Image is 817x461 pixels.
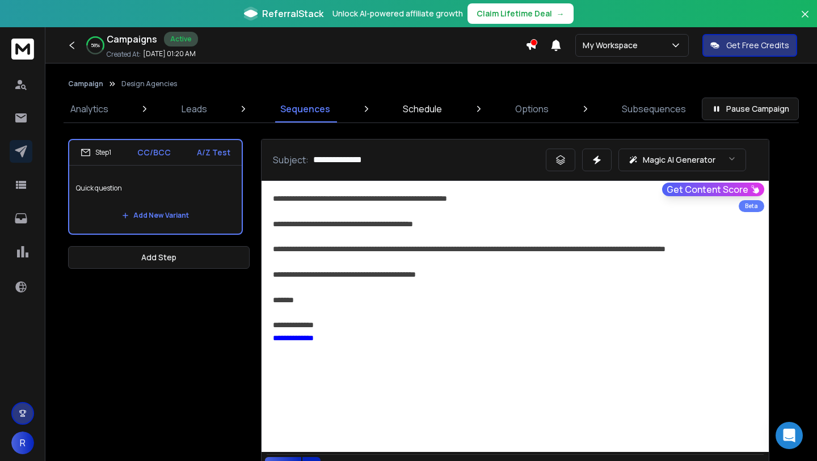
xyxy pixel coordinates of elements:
button: R [11,432,34,454]
p: Analytics [70,102,108,116]
a: Subsequences [615,95,693,122]
span: ReferralStack [262,7,323,20]
p: 58 % [91,42,100,49]
p: [DATE] 01:20 AM [143,49,196,58]
div: Step 1 [81,147,111,158]
p: Get Free Credits [726,40,789,51]
p: Magic AI Generator [643,154,715,166]
button: Get Content Score [662,183,764,196]
p: Design Agencies [121,79,177,88]
p: Subsequences [622,102,686,116]
p: Sequences [280,102,330,116]
button: Get Free Credits [702,34,797,57]
button: Pause Campaign [702,98,799,120]
a: Analytics [64,95,115,122]
p: Quick question [76,172,235,204]
button: Add Step [68,246,250,269]
button: Magic AI Generator [618,149,746,171]
li: Step1CC/BCCA/Z TestQuick questionAdd New Variant [68,139,243,235]
div: Active [164,32,198,46]
p: Created At: [107,50,141,59]
p: Subject: [273,153,309,167]
span: → [557,8,565,19]
button: Add New Variant [113,204,198,227]
button: Campaign [68,79,103,88]
h1: Campaigns [107,32,157,46]
div: Beta [739,200,764,212]
div: Open Intercom Messenger [776,422,803,449]
a: Leads [175,95,214,122]
p: My Workspace [583,40,642,51]
button: Close banner [798,7,812,34]
button: Claim Lifetime Deal→ [468,3,574,24]
p: CC/BCC [137,147,171,158]
a: Schedule [396,95,449,122]
p: Schedule [403,102,442,116]
p: Options [515,102,549,116]
a: Sequences [273,95,337,122]
p: Leads [182,102,207,116]
p: Unlock AI-powered affiliate growth [332,8,463,19]
a: Options [508,95,555,122]
p: A/Z Test [197,147,230,158]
